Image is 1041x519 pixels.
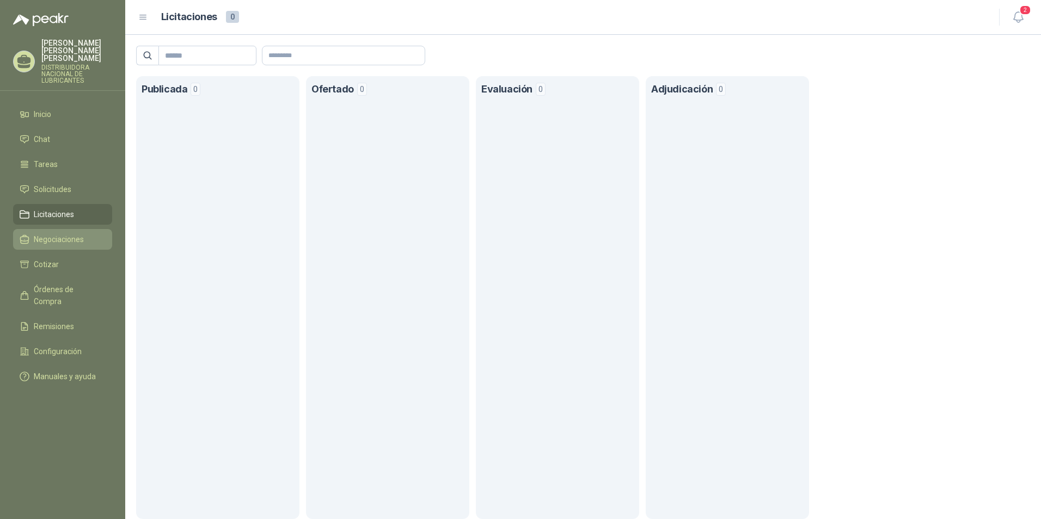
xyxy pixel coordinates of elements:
[34,258,59,270] span: Cotizar
[34,158,58,170] span: Tareas
[13,129,112,150] a: Chat
[13,13,69,26] img: Logo peakr
[191,83,200,96] span: 0
[13,104,112,125] a: Inicio
[41,64,112,84] p: DISTRIBUIDORA NACIONAL DE LUBRICANTES
[34,233,84,245] span: Negociaciones
[41,39,112,62] p: [PERSON_NAME] [PERSON_NAME] [PERSON_NAME]
[716,83,726,96] span: 0
[536,83,546,96] span: 0
[311,82,354,97] h1: Ofertado
[142,82,187,97] h1: Publicada
[13,229,112,250] a: Negociaciones
[13,279,112,312] a: Órdenes de Compra
[13,316,112,337] a: Remisiones
[13,154,112,175] a: Tareas
[13,204,112,225] a: Licitaciones
[161,9,217,25] h1: Licitaciones
[1019,5,1031,15] span: 2
[34,108,51,120] span: Inicio
[226,11,239,23] span: 0
[34,208,74,220] span: Licitaciones
[34,283,102,307] span: Órdenes de Compra
[13,366,112,387] a: Manuales y ayuda
[13,179,112,200] a: Solicitudes
[34,133,50,145] span: Chat
[34,345,82,357] span: Configuración
[34,320,74,332] span: Remisiones
[481,82,532,97] h1: Evaluación
[34,370,96,382] span: Manuales y ayuda
[357,83,367,96] span: 0
[34,183,71,195] span: Solicitudes
[13,254,112,275] a: Cotizar
[651,82,713,97] h1: Adjudicación
[1008,8,1028,27] button: 2
[13,341,112,362] a: Configuración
